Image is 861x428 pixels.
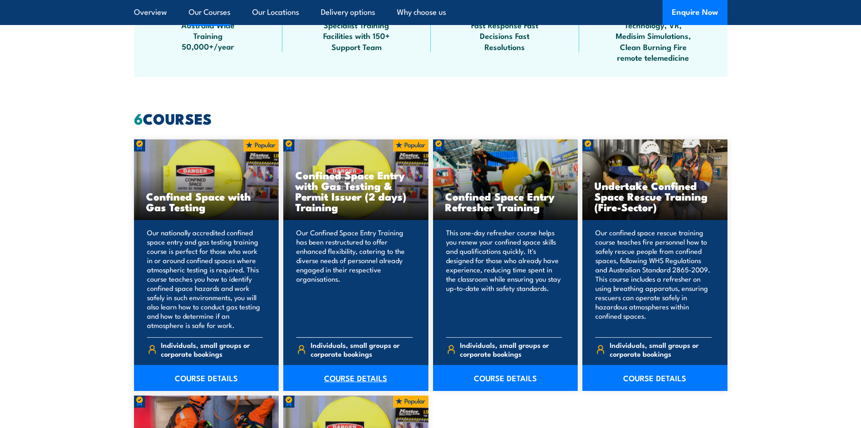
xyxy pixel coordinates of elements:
p: Our Confined Space Entry Training has been restructured to offer enhanced flexibility, catering t... [296,228,413,330]
h3: Confined Space Entry Refresher Training [445,191,566,212]
span: Individuals, small groups or corporate bookings [161,340,263,358]
a: COURSE DETAILS [582,365,727,391]
span: Individuals, small groups or corporate bookings [610,340,712,358]
h2: COURSES [134,112,727,125]
strong: 6 [134,107,143,130]
span: Individuals, small groups or corporate bookings [311,340,413,358]
h3: Confined Space Entry with Gas Testing & Permit Issuer (2 days) Training [295,170,416,212]
h3: Undertake Confined Space Rescue Training (Fire-Sector) [594,180,715,212]
span: Technology, VR, Medisim Simulations, Clean Burning Fire remote telemedicine [612,19,695,63]
span: Individuals, small groups or corporate bookings [460,340,562,358]
span: Australia Wide Training 50,000+/year [166,19,250,52]
a: COURSE DETAILS [283,365,428,391]
h3: Confined Space with Gas Testing [146,191,267,212]
p: Our nationally accredited confined space entry and gas testing training course is perfect for tho... [147,228,263,330]
a: COURSE DETAILS [134,365,279,391]
a: COURSE DETAILS [433,365,578,391]
span: Specialist Training Facilities with 150+ Support Team [315,19,398,52]
p: Our confined space rescue training course teaches fire personnel how to safely rescue people from... [595,228,712,330]
p: This one-day refresher course helps you renew your confined space skills and qualifications quick... [446,228,562,330]
span: Fast Response Fast Decisions Fast Resolutions [463,19,547,52]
